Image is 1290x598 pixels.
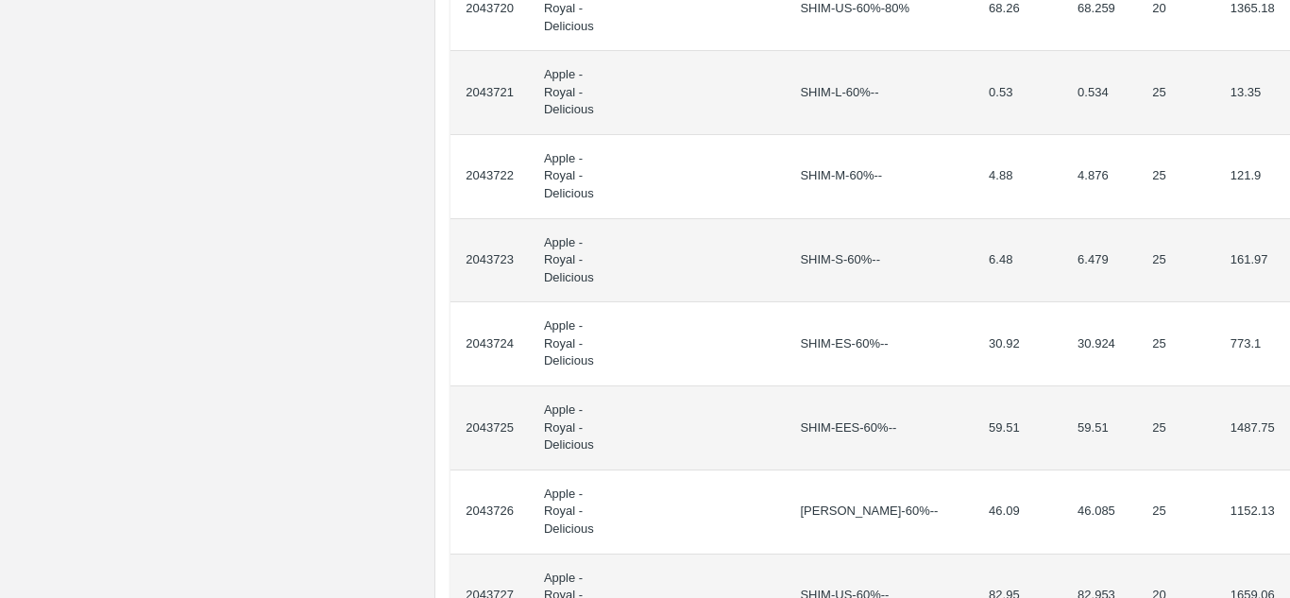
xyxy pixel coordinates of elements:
td: 25 [1137,51,1215,135]
td: 0.53 [974,51,1062,135]
td: 2043726 [450,470,529,555]
td: 25 [1137,386,1215,470]
td: 2043724 [450,302,529,386]
td: 2043721 [450,51,529,135]
td: 6.479 [1062,219,1137,303]
td: 0.534 [1062,51,1137,135]
td: Apple - Royal - Delicious [529,386,613,470]
td: 30.92 [974,302,1062,386]
td: 2043725 [450,386,529,470]
td: 46.085 [1062,470,1137,555]
td: 25 [1137,302,1215,386]
td: 25 [1137,135,1215,219]
td: Apple - Royal - Delicious [529,135,613,219]
td: 59.51 [1062,386,1137,470]
td: Apple - Royal - Delicious [529,302,613,386]
td: 25 [1137,219,1215,303]
td: 2043722 [450,135,529,219]
td: Apple - Royal - Delicious [529,219,613,303]
td: SHIM-L-60%-- [785,51,974,135]
td: SHIM-M-60%-- [785,135,974,219]
td: 4.876 [1062,135,1137,219]
td: SHIM-EES-60%-- [785,386,974,470]
td: 6.48 [974,219,1062,303]
td: 2043723 [450,219,529,303]
td: SHIM-S-60%-- [785,219,974,303]
td: [PERSON_NAME]-60%-- [785,470,974,555]
td: 30.924 [1062,302,1137,386]
td: 4.88 [974,135,1062,219]
td: 46.09 [974,470,1062,555]
td: 25 [1137,470,1215,555]
td: Apple - Royal - Delicious [529,470,613,555]
td: 59.51 [974,386,1062,470]
td: Apple - Royal - Delicious [529,51,613,135]
td: SHIM-ES-60%-- [785,302,974,386]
